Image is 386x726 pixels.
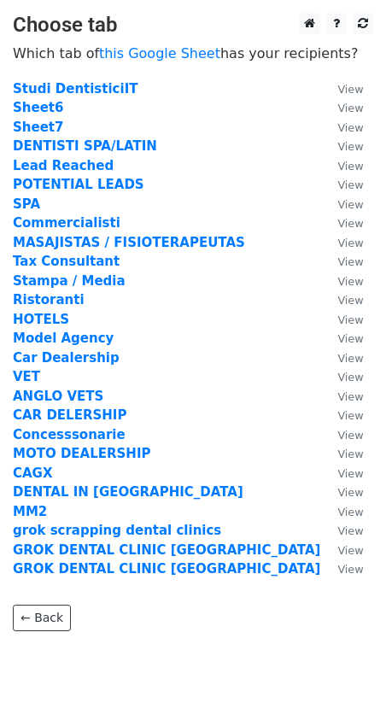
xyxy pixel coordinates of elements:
[320,158,363,173] a: View
[320,312,363,327] a: View
[320,138,363,154] a: View
[13,254,120,269] a: Tax Consultant
[320,273,363,289] a: View
[337,237,363,249] small: View
[13,100,63,115] a: Sheet6
[337,217,363,230] small: View
[13,44,373,62] p: Which tab of has your recipients?
[337,275,363,288] small: View
[320,292,363,307] a: View
[320,350,363,366] a: View
[13,138,157,154] a: DENTISTI SPA/LATIN
[13,465,53,481] a: CAGX
[13,158,114,173] a: Lead Reached
[320,196,363,212] a: View
[337,429,363,442] small: View
[13,446,150,461] a: MOTO DEALERSHIP
[337,524,363,537] small: View
[337,390,363,403] small: View
[320,465,363,481] a: View
[13,350,120,366] a: Car Dealership
[320,389,363,404] a: View
[337,544,363,557] small: View
[337,102,363,114] small: View
[320,484,363,500] a: View
[337,294,363,307] small: View
[337,467,363,480] small: View
[320,542,363,558] a: View
[337,198,363,211] small: View
[13,523,221,538] a: grok scrapping dental clinics
[337,255,363,268] small: View
[320,120,363,135] a: View
[13,427,126,442] a: Concesssonarie
[337,332,363,345] small: View
[320,561,363,577] a: View
[13,120,63,135] a: Sheet7
[337,352,363,365] small: View
[320,504,363,519] a: View
[13,542,320,558] a: GROK DENTAL CLINIC [GEOGRAPHIC_DATA]
[320,177,363,192] a: View
[337,506,363,518] small: View
[320,523,363,538] a: View
[13,484,243,500] a: DENTAL IN [GEOGRAPHIC_DATA]
[320,254,363,269] a: View
[13,504,47,519] a: MM2
[337,121,363,134] small: View
[337,371,363,383] small: View
[320,81,363,97] a: View
[13,292,85,307] a: Ristoranti
[337,409,363,422] small: View
[337,563,363,576] small: View
[320,446,363,461] a: View
[13,407,126,423] a: CAR DELERSHIP
[320,427,363,442] a: View
[99,45,220,61] a: this Google Sheet
[13,81,137,97] a: Studi DentisticiIT
[13,196,40,212] a: SPA
[320,100,363,115] a: View
[337,448,363,460] small: View
[337,313,363,326] small: View
[13,13,373,38] h3: Choose tab
[13,312,69,327] a: HOTELS
[13,561,320,577] a: GROK DENTAL CLINIC [GEOGRAPHIC_DATA]
[337,83,363,96] small: View
[13,273,126,289] a: Stampa / Media
[13,215,120,231] a: Commercialisti
[13,177,144,192] a: POTENTIAL LEADS
[337,140,363,153] small: View
[13,331,114,346] a: Model Agency
[13,389,103,404] strong: ANGLO VETS
[337,160,363,173] small: View
[13,369,40,384] a: VET
[13,235,245,250] a: MASAJISTAS / FISIOTERAPEUTAS
[320,407,363,423] a: View
[337,486,363,499] small: View
[320,235,363,250] a: View
[320,331,363,346] a: View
